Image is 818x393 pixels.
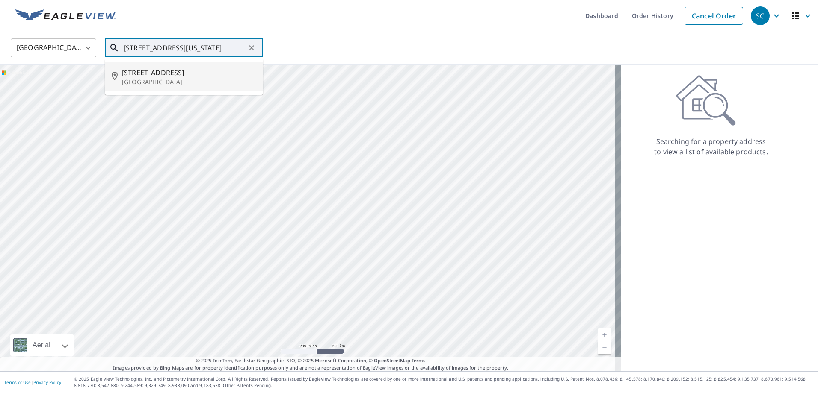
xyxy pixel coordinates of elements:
[10,334,74,356] div: Aerial
[4,379,31,385] a: Terms of Use
[598,328,611,341] a: Current Level 5, Zoom In
[11,36,96,60] div: [GEOGRAPHIC_DATA]
[246,42,258,54] button: Clear
[685,7,743,25] a: Cancel Order
[751,6,770,25] div: SC
[4,380,61,385] p: |
[124,36,246,60] input: Search by address or latitude-longitude
[30,334,53,356] div: Aerial
[374,357,410,364] a: OpenStreetMap
[654,136,768,157] p: Searching for a property address to view a list of available products.
[122,67,256,78] span: [STREET_ADDRESS]
[33,379,61,385] a: Privacy Policy
[196,357,426,364] span: © 2025 TomTom, Earthstar Geographics SIO, © 2025 Microsoft Corporation, ©
[15,9,116,22] img: EV Logo
[598,341,611,354] a: Current Level 5, Zoom Out
[122,78,256,86] p: [GEOGRAPHIC_DATA]
[412,357,426,364] a: Terms
[74,376,814,389] p: © 2025 Eagle View Technologies, Inc. and Pictometry International Corp. All Rights Reserved. Repo...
